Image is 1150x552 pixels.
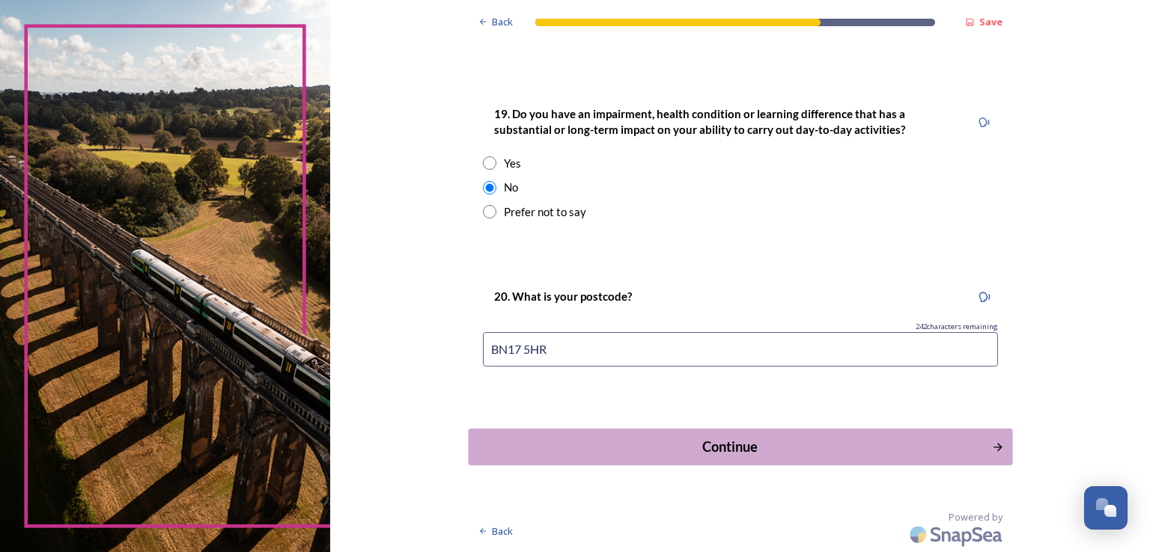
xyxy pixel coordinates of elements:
[494,107,907,136] strong: 19. Do you have an impairment, health condition or learning difference that has a substantial or ...
[492,524,513,539] span: Back
[476,437,983,457] div: Continue
[979,15,1003,28] strong: Save
[492,15,513,29] span: Back
[504,155,521,172] div: Yes
[1084,486,1128,530] button: Open Chat
[504,179,518,196] div: No
[949,510,1003,524] span: Powered by
[504,203,586,221] div: Prefer not to say
[916,322,998,332] span: 242 characters remaining
[468,429,1012,465] button: Continue
[905,517,1010,552] img: SnapSea Logo
[494,289,632,303] strong: 20. What is your postcode?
